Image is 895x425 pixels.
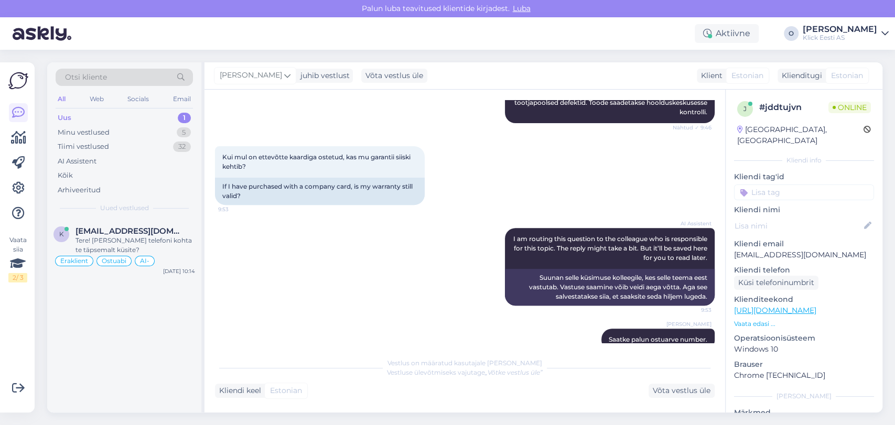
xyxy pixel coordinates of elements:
[222,153,412,170] span: Kui mul on ettevõtte kaardiga ostetud, kas mu garantii siiski kehtib?
[58,113,71,123] div: Uus
[734,344,874,355] p: Windows 10
[737,124,864,146] div: [GEOGRAPHIC_DATA], [GEOGRAPHIC_DATA]
[8,273,27,282] div: 2 / 3
[672,306,711,314] span: 9:53
[58,185,101,195] div: Arhiveeritud
[734,319,874,329] p: Vaata edasi ...
[215,178,425,205] div: If I have purchased with a company card, is my warranty still valid?
[513,235,709,261] span: I am routing this question to the colleague who is responsible for this topic. The reply might ta...
[803,25,889,42] a: [PERSON_NAME]Klick Eesti AS
[56,92,68,106] div: All
[735,220,862,232] input: Lisa nimi
[672,220,711,227] span: AI Assistent
[510,4,534,13] span: Luba
[58,127,110,138] div: Minu vestlused
[505,269,715,306] div: Suunan selle küsimuse kolleegile, kes selle teema eest vastutab. Vastuse saamine võib veidi aega ...
[784,26,799,41] div: O
[734,333,874,344] p: Operatsioonisüsteem
[296,70,350,81] div: juhib vestlust
[734,249,874,260] p: [EMAIL_ADDRESS][DOMAIN_NAME]
[743,105,747,113] span: j
[828,102,871,113] span: Online
[177,127,191,138] div: 5
[173,141,191,152] div: 32
[734,184,874,200] input: Lisa tag
[609,335,707,343] span: Saatke palun ostuarve number.
[76,226,185,236] span: kairikalda67@gmail.com
[65,72,107,83] span: Otsi kliente
[215,385,261,396] div: Kliendi keel
[649,384,715,398] div: Võta vestlus üle
[734,370,874,381] p: Chrome [TECHNICAL_ID]
[163,267,195,275] div: [DATE] 10:14
[672,124,711,132] span: Nähtud ✓ 9:46
[76,236,195,255] div: Tere! [PERSON_NAME] telefoni kohta te täpsemalt küsite?
[734,391,874,401] div: [PERSON_NAME]
[60,258,88,264] span: Eraklient
[59,230,64,238] span: k
[666,320,711,328] span: [PERSON_NAME]
[695,24,759,43] div: Aktiivne
[731,70,763,81] span: Estonian
[734,171,874,182] p: Kliendi tag'id
[220,70,282,81] span: [PERSON_NAME]
[140,258,149,264] span: AI-
[361,69,427,83] div: Võta vestlus üle
[218,205,257,213] span: 9:53
[178,113,191,123] div: 1
[100,203,149,213] span: Uued vestlused
[778,70,822,81] div: Klienditugi
[734,359,874,370] p: Brauser
[102,258,126,264] span: Ostuabi
[734,238,874,249] p: Kliendi email
[759,101,828,114] div: # jddtujvn
[387,359,542,367] span: Vestlus on määratud kasutajale [PERSON_NAME]
[734,276,818,290] div: Küsi telefoninumbrit
[58,141,109,152] div: Tiimi vestlused
[58,156,96,167] div: AI Assistent
[734,265,874,276] p: Kliendi telefon
[734,294,874,305] p: Klienditeekond
[734,204,874,215] p: Kliendi nimi
[270,385,302,396] span: Estonian
[171,92,193,106] div: Email
[485,368,543,376] i: „Võtke vestlus üle”
[8,71,28,91] img: Askly Logo
[734,156,874,165] div: Kliendi info
[831,70,863,81] span: Estonian
[125,92,151,106] div: Socials
[58,170,73,181] div: Kõik
[387,368,543,376] span: Vestluse ülevõtmiseks vajutage
[734,306,816,315] a: [URL][DOMAIN_NAME]
[803,25,877,34] div: [PERSON_NAME]
[8,235,27,282] div: Vaata siia
[734,407,874,418] p: Märkmed
[697,70,723,81] div: Klient
[803,34,877,42] div: Klick Eesti AS
[88,92,106,106] div: Web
